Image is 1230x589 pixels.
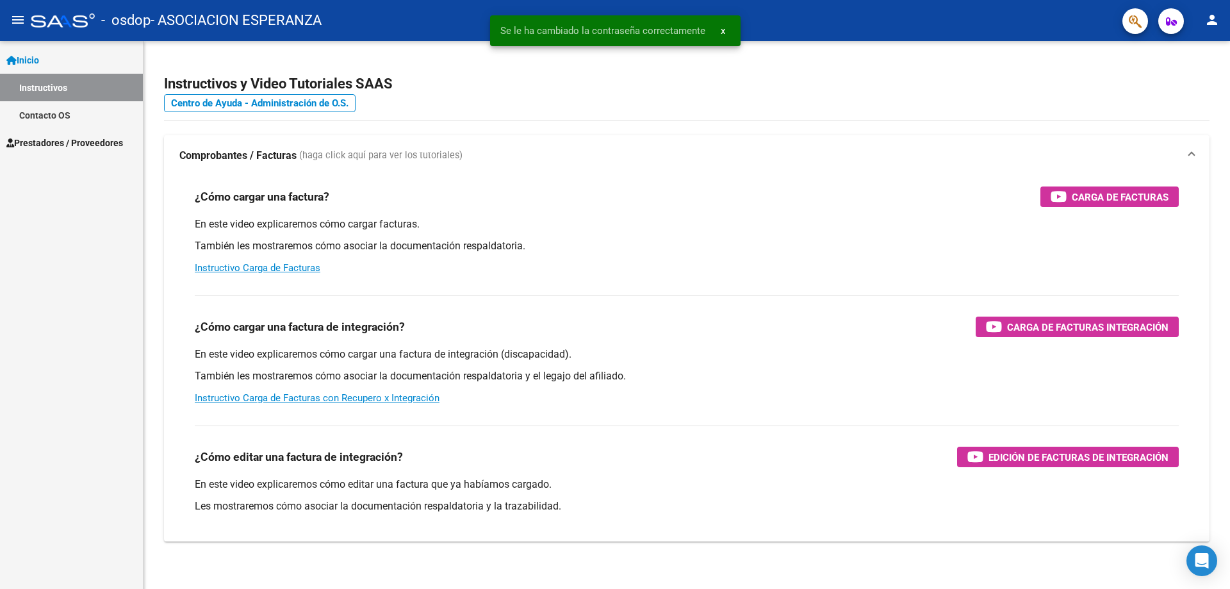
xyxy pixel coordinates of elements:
p: En este video explicaremos cómo cargar una factura de integración (discapacidad). [195,347,1179,361]
span: Edición de Facturas de integración [988,449,1168,465]
span: (haga click aquí para ver los tutoriales) [299,149,463,163]
p: También les mostraremos cómo asociar la documentación respaldatoria. [195,239,1179,253]
span: Carga de Facturas Integración [1007,319,1168,335]
p: En este video explicaremos cómo cargar facturas. [195,217,1179,231]
div: Open Intercom Messenger [1186,545,1217,576]
strong: Comprobantes / Facturas [179,149,297,163]
h3: ¿Cómo cargar una factura? [195,188,329,206]
button: Edición de Facturas de integración [957,447,1179,467]
span: Se le ha cambiado la contraseña correctamente [500,24,705,37]
p: También les mostraremos cómo asociar la documentación respaldatoria y el legajo del afiliado. [195,369,1179,383]
span: - osdop [101,6,151,35]
span: Carga de Facturas [1072,189,1168,205]
h3: ¿Cómo editar una factura de integración? [195,448,403,466]
span: Prestadores / Proveedores [6,136,123,150]
button: Carga de Facturas Integración [976,317,1179,337]
span: - ASOCIACION ESPERANZA [151,6,322,35]
h3: ¿Cómo cargar una factura de integración? [195,318,405,336]
p: Les mostraremos cómo asociar la documentación respaldatoria y la trazabilidad. [195,499,1179,513]
h2: Instructivos y Video Tutoriales SAAS [164,72,1209,96]
a: Instructivo Carga de Facturas [195,262,320,274]
div: Comprobantes / Facturas (haga click aquí para ver los tutoriales) [164,176,1209,542]
p: En este video explicaremos cómo editar una factura que ya habíamos cargado. [195,477,1179,492]
a: Instructivo Carga de Facturas con Recupero x Integración [195,392,439,404]
span: Inicio [6,53,39,67]
button: x [710,19,735,42]
a: Centro de Ayuda - Administración de O.S. [164,94,356,112]
button: Carga de Facturas [1040,187,1179,207]
span: x [721,25,725,37]
mat-icon: menu [10,12,26,28]
mat-expansion-panel-header: Comprobantes / Facturas (haga click aquí para ver los tutoriales) [164,135,1209,176]
mat-icon: person [1204,12,1220,28]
